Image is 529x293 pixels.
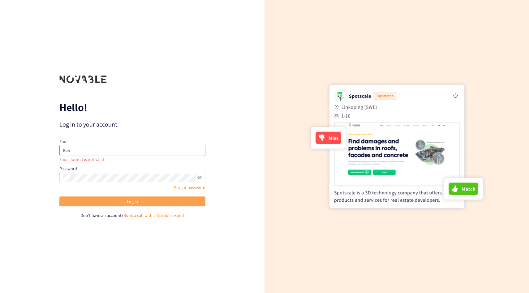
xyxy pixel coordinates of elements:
[59,156,205,163] div: Email format is not valid
[59,120,205,129] p: Log in to your account.
[127,198,138,205] span: Log in
[59,102,205,112] p: Hello!
[498,263,529,293] iframe: Chat Widget
[174,185,205,190] a: Forgot password
[59,139,70,144] label: Email
[59,166,77,171] label: Password
[123,213,184,218] a: Book a call with a Novable expert
[59,196,205,206] button: Log in
[197,175,202,180] span: eye-invisible
[80,213,123,218] span: Don't have an account?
